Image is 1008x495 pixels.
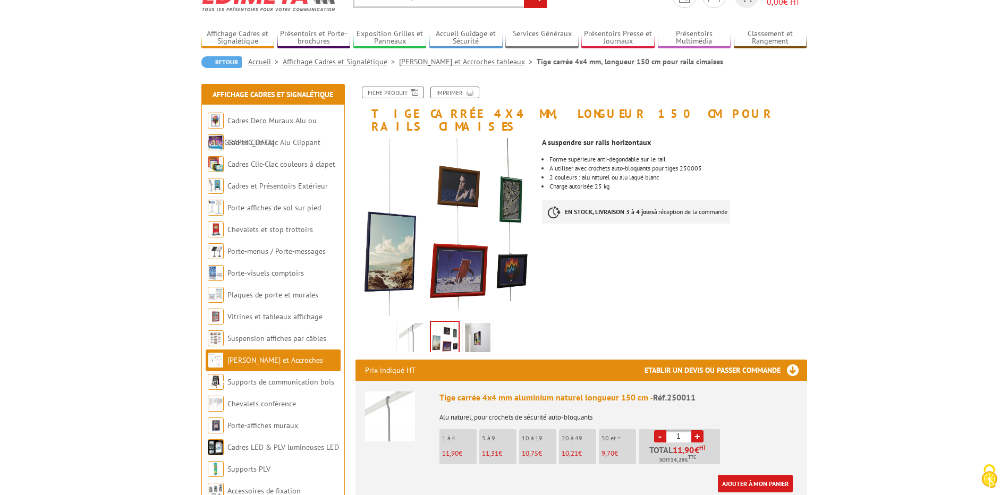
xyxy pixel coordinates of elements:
a: Porte-affiches muraux [227,421,298,430]
li: Tige carrée 4x4 mm, longueur 150 cm pour rails cimaises [537,56,723,67]
img: Porte-affiches de sol sur pied [208,200,224,216]
a: Cadres Clic-Clac couleurs à clapet [227,159,335,169]
a: Affichage Cadres et Signalétique [201,29,275,47]
p: € [482,450,516,457]
img: Porte-visuels comptoirs [208,265,224,281]
img: 250011_250012_tige_carree_alu_rail_cimaise_cadres.jpg [431,322,459,355]
span: 11,31 [482,449,498,458]
a: Classement et Rangement [734,29,807,47]
span: Réf.250011 [653,392,696,403]
span: 10,21 [562,449,578,458]
li: Forme supérieure anti-dégondable sur le rail [549,156,807,163]
h1: Tige carrée 4x4 mm, longueur 150 cm pour rails cimaises [348,87,815,133]
img: Vitrines et tableaux affichage [208,309,224,325]
img: Chevalets et stop trottoirs [208,221,224,237]
span: 11,90 [442,449,459,458]
a: Porte-menus / Porte-messages [227,246,326,256]
a: Imprimer [430,87,479,98]
span: 14,28 [671,456,685,464]
li: Charge autorisée 25 kg [549,183,807,190]
p: 20 à 49 [562,434,596,442]
img: Cadres LED & PLV lumineuses LED [208,439,224,455]
a: Vitrines et tableaux affichage [227,312,323,321]
a: [PERSON_NAME] et Accroches tableaux [208,355,323,387]
img: Porte-menus / Porte-messages [208,243,224,259]
span: 9,70 [602,449,614,458]
a: Cadres Clic-Clac Alu Clippant [227,138,320,147]
a: Affichage Cadres et Signalétique [283,57,399,66]
p: € [562,450,596,457]
img: Cadres Clic-Clac couleurs à clapet [208,156,224,172]
a: [PERSON_NAME] et Accroches tableaux [399,57,537,66]
p: € [602,450,636,457]
a: Cadres et Présentoirs Extérieur [227,181,328,191]
a: Supports de communication bois [227,377,334,387]
img: Porte-affiches muraux [208,417,224,433]
a: Chevalets et stop trottoirs [227,225,313,234]
a: Services Généraux [505,29,579,47]
strong: A suspendre sur rails horizontaux [542,138,651,147]
a: Présentoirs Multimédia [658,29,731,47]
p: 1 à 4 [442,434,477,442]
img: Tige carrée 4x4 mm aluminium naturel longueur 150 cm [365,391,415,441]
p: 10 à 19 [522,434,556,442]
a: Ajouter à mon panier [718,475,793,492]
img: 250011_250012_tige_carree_alu_rail_cimaise_cadres.jpg [355,138,535,317]
p: 5 à 9 [482,434,516,442]
a: Fiche produit [362,87,424,98]
p: € [522,450,556,457]
sup: HT [699,444,706,451]
span: 10,75 [522,449,538,458]
img: Plaques de porte et murales [208,287,224,303]
a: Plaques de porte et murales [227,290,318,300]
a: Affichage Cadres et Signalétique [213,90,333,99]
a: Chevalets conférence [227,399,296,408]
p: Total [641,446,720,464]
p: à réception de la commande [542,200,730,224]
h3: Etablir un devis ou passer commande [645,360,807,381]
img: Supports PLV [208,461,224,477]
a: Présentoirs et Porte-brochures [277,29,351,47]
img: Cadres et Présentoirs Extérieur [208,178,224,194]
img: Suspension affiches par câbles [208,330,224,346]
img: Cadres Deco Muraux Alu ou Bois [208,113,224,129]
img: Chevalets conférence [208,396,224,412]
sup: TTC [688,454,696,460]
li: A utiliser avec crochets auto-bloquants pour tiges 250005 [549,165,807,172]
p: 50 et + [602,434,636,442]
img: rail_cimaise_horizontal_fixation_installation_cadre_decoration_tableau_vernissage_exposition_affi... [465,323,490,356]
img: Cookies (fenêtre modale) [976,463,1003,490]
a: Suspension affiches par câbles [227,334,326,343]
strong: EN STOCK, LIVRAISON 3 à 4 jours [565,208,654,216]
span: 11,90 [673,446,694,454]
img: Cimaises et Accroches tableaux [208,352,224,368]
button: Cookies (fenêtre modale) [971,459,1008,495]
a: Exposition Grilles et Panneaux [353,29,427,47]
p: Prix indiqué HT [365,360,416,381]
a: Porte-affiches de sol sur pied [227,203,321,212]
a: Cadres Deco Muraux Alu ou [GEOGRAPHIC_DATA] [208,116,317,147]
a: Retour [201,56,242,68]
a: Cadres LED & PLV lumineuses LED [227,442,339,452]
a: Supports PLV [227,464,270,474]
a: Présentoirs Presse et Journaux [581,29,655,47]
span: € [694,446,699,454]
span: Soit € [659,456,696,464]
img: 250011_250012_tige_carree_alu_rail_cimaise_accroche.jpg [399,323,425,356]
p: Alu naturel, pour crochets de sécurité auto-bloquants [439,406,798,421]
div: Tige carrée 4x4 mm aluminium naturel longueur 150 cm - [439,391,798,404]
a: - [654,430,666,442]
li: 2 couleurs : alu naturel ou alu laqué blanc [549,174,807,181]
a: Accueil [248,57,283,66]
p: € [442,450,477,457]
a: Accueil Guidage et Sécurité [429,29,503,47]
a: Porte-visuels comptoirs [227,268,304,278]
a: + [691,430,704,442]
